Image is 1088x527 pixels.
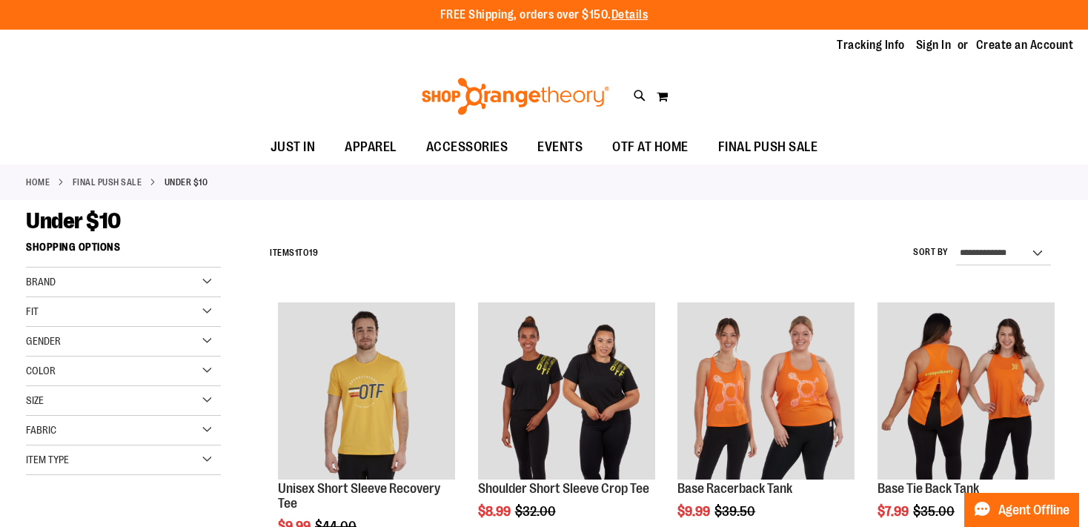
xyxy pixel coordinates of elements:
[440,7,649,24] p: FREE Shipping, orders over $150.
[26,394,44,406] span: Size
[597,130,703,165] a: OTF AT HOME
[26,386,221,416] div: Size
[478,481,649,496] a: Shoulder Short Sleeve Crop Tee
[26,176,50,189] a: Home
[419,78,611,115] img: Shop Orangetheory
[913,504,957,519] span: $35.00
[998,503,1069,517] span: Agent Offline
[878,504,911,519] span: $7.99
[278,481,440,511] a: Unisex Short Sleeve Recovery Tee
[714,504,757,519] span: $39.50
[677,481,792,496] a: Base Racerback Tank
[964,493,1079,527] button: Agent Offline
[278,302,455,482] a: Product image for Unisex Short Sleeve Recovery Tee
[26,454,69,465] span: Item Type
[878,302,1055,480] img: Product image for Base Tie Back Tank
[26,327,221,357] div: Gender
[26,424,56,436] span: Fabric
[976,37,1074,53] a: Create an Account
[26,416,221,445] div: Fabric
[612,130,689,164] span: OTF AT HOME
[478,504,513,519] span: $8.99
[271,130,316,164] span: JUST IN
[515,504,558,519] span: $32.00
[73,176,142,189] a: FINAL PUSH SALE
[295,248,299,258] span: 1
[426,130,508,164] span: ACCESSORIES
[270,242,318,265] h2: Items to
[478,302,655,482] a: Product image for Shoulder Short Sleeve Crop Tee
[478,302,655,480] img: Product image for Shoulder Short Sleeve Crop Tee
[26,276,56,288] span: Brand
[26,305,39,317] span: Fit
[26,208,121,233] span: Under $10
[26,268,221,297] div: Brand
[26,234,221,268] strong: Shopping Options
[523,130,597,165] a: EVENTS
[26,335,61,347] span: Gender
[703,130,833,164] a: FINAL PUSH SALE
[26,297,221,327] div: Fit
[878,302,1055,482] a: Product image for Base Tie Back Tank
[345,130,397,164] span: APPAREL
[718,130,818,164] span: FINAL PUSH SALE
[837,37,905,53] a: Tracking Info
[330,130,411,165] a: APPAREL
[411,130,523,165] a: ACCESSORIES
[26,445,221,475] div: Item Type
[256,130,331,165] a: JUST IN
[677,504,712,519] span: $9.99
[677,302,855,482] a: Product image for Base Racerback Tank
[26,357,221,386] div: Color
[26,365,56,377] span: Color
[878,481,979,496] a: Base Tie Back Tank
[165,176,208,189] strong: Under $10
[913,246,949,259] label: Sort By
[537,130,583,164] span: EVENTS
[278,302,455,480] img: Product image for Unisex Short Sleeve Recovery Tee
[309,248,318,258] span: 19
[677,302,855,480] img: Product image for Base Racerback Tank
[611,8,649,21] a: Details
[916,37,952,53] a: Sign In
